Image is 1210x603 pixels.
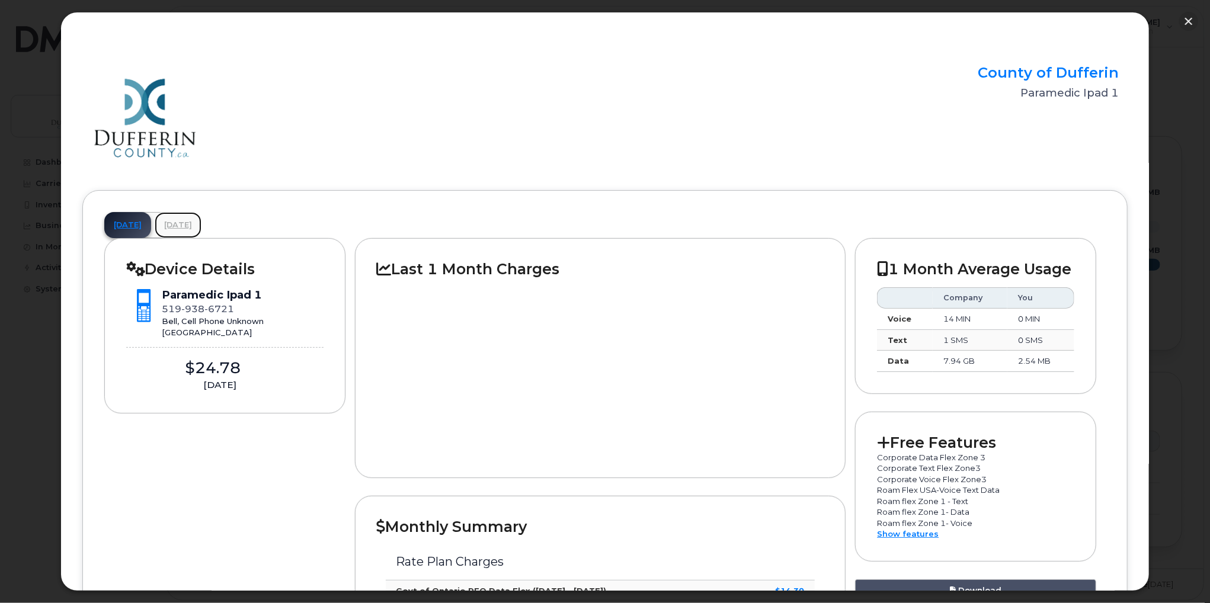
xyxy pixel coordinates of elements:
p: Corporate Text Flex Zone3 [877,463,1074,474]
p: Roam flex Zone 1 - Text [877,496,1074,507]
p: Corporate Voice Flex Zone3 [877,474,1074,485]
p: Roam flex Zone 1- Data [877,506,1074,518]
p: Roam Flex USA-Voice Text Data [877,485,1074,496]
p: Corporate Data Flex Zone 3 [877,452,1074,463]
h2: Free Features [877,434,1074,451]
